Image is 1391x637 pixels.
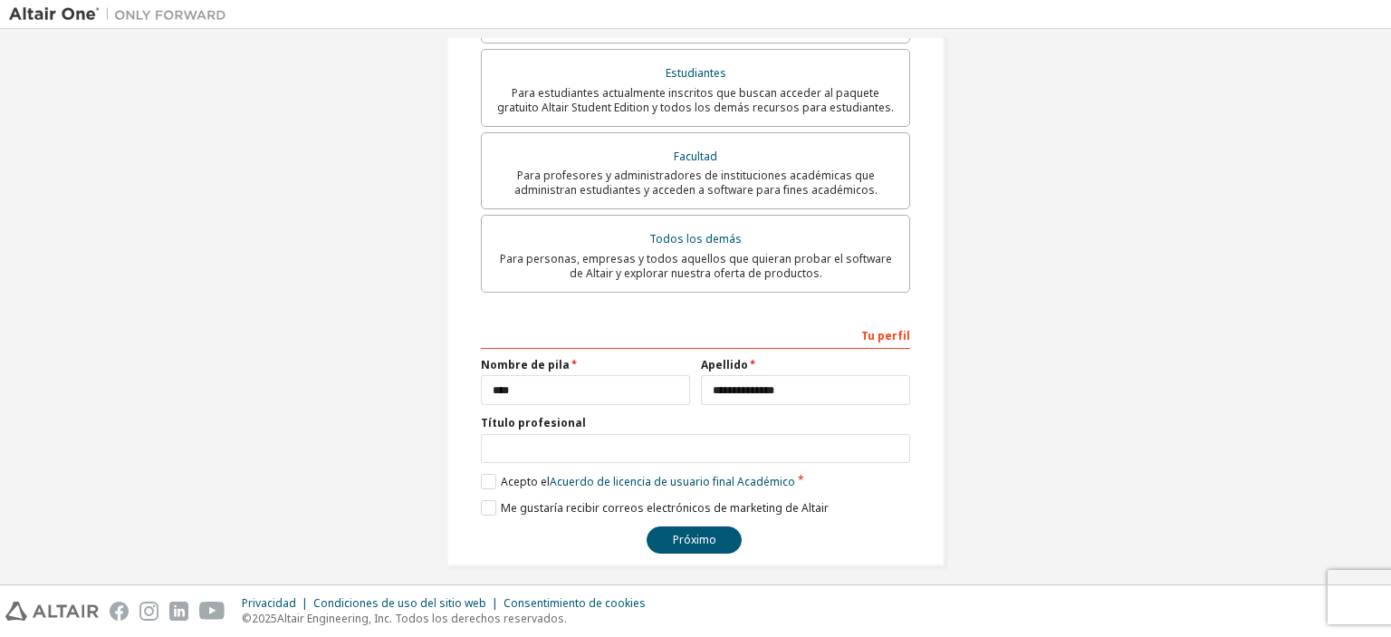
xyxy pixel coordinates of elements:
font: Me gustaría recibir correos electrónicos de marketing de Altair [501,500,829,516]
font: Condiciones de uso del sitio web [313,595,486,611]
img: instagram.svg [139,602,158,621]
img: Altair Uno [9,5,235,24]
img: linkedin.svg [169,602,188,621]
font: Académico [737,474,795,489]
img: facebook.svg [110,602,129,621]
button: Próximo [647,526,742,554]
font: Nombre de pila [481,357,570,372]
font: Estudiantes [666,65,726,81]
img: altair_logo.svg [5,602,99,621]
font: Próximo [673,532,716,547]
font: Facultad [674,149,717,164]
font: Consentimiento de cookies [504,595,646,611]
font: © [242,611,252,626]
font: Todos los demás [649,231,742,246]
font: 2025 [252,611,277,626]
font: Acepto el [501,474,550,489]
font: Para estudiantes actualmente inscritos que buscan acceder al paquete gratuito Altair Student Edit... [497,85,894,115]
font: Altair Engineering, Inc. Todos los derechos reservados. [277,611,567,626]
font: Apellido [701,357,748,372]
img: youtube.svg [199,602,225,621]
font: Título profesional [481,415,586,430]
font: Privacidad [242,595,296,611]
font: Tu perfil [861,328,910,343]
font: Acuerdo de licencia de usuario final [550,474,734,489]
font: Para profesores y administradores de instituciones académicas que administran estudiantes y acced... [514,168,878,198]
font: Para personas, empresas y todos aquellos que quieran probar el software de Altair y explorar nues... [500,251,892,281]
